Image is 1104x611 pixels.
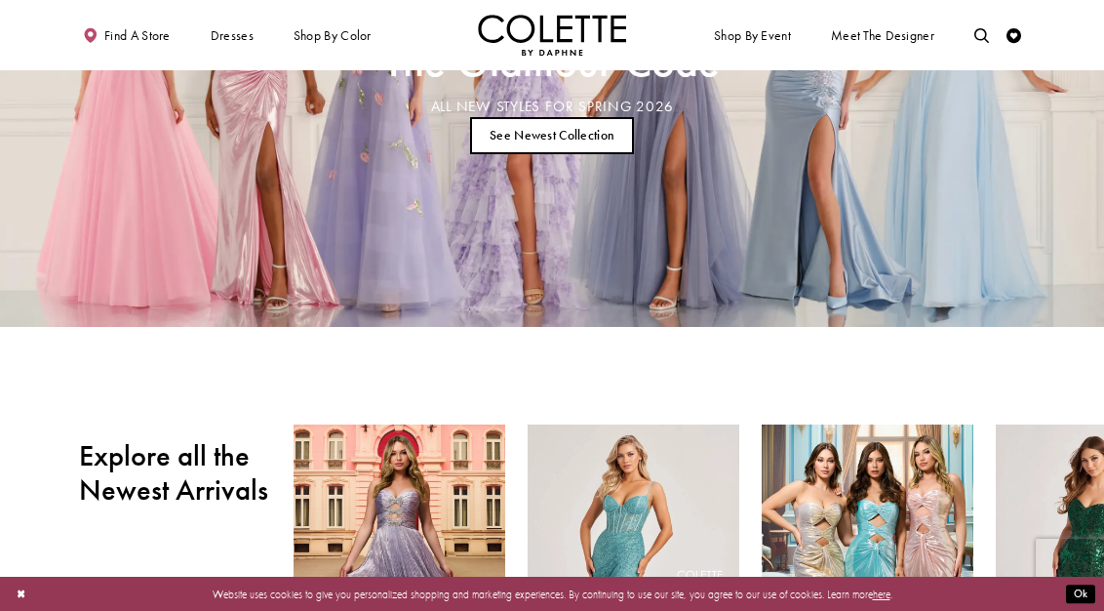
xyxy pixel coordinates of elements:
ul: Slider Links [379,110,724,161]
a: See Newest Collection The Glamour Code ALL NEW STYLES FOR SPRING 2026 [470,117,635,155]
span: Shop by color [290,15,375,56]
span: Find a store [104,28,171,43]
span: Dresses [207,15,257,56]
button: Close Dialog [9,581,33,607]
img: Colette by Daphne [478,15,626,56]
span: Shop By Event [714,28,791,43]
a: Meet the designer [827,15,938,56]
h4: ALL NEW STYLES FOR SPRING 2026 [384,99,720,115]
a: Toggle search [970,15,993,56]
a: Visit Home Page [478,15,626,56]
p: Website uses cookies to give you personalized shopping and marketing experiences. By continuing t... [106,584,998,603]
a: here [873,587,890,600]
span: Shop By Event [710,15,794,56]
span: Dresses [211,28,254,43]
h2: The Glamour Code [384,41,720,82]
h2: Explore all the Newest Arrivals [79,439,271,508]
button: Submit Dialog [1066,585,1095,603]
span: Shop by color [294,28,372,43]
span: Meet the designer [831,28,934,43]
a: Find a store [79,15,174,56]
a: Check Wishlist [1003,15,1025,56]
